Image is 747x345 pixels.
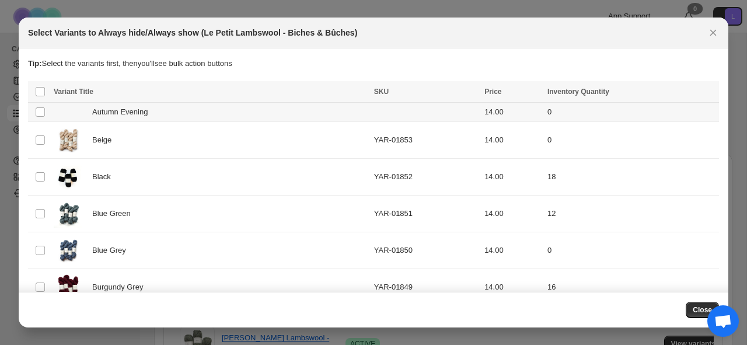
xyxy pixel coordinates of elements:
[544,159,719,196] td: 18
[371,196,481,232] td: YAR-01851
[371,122,481,159] td: YAR-01853
[544,269,719,306] td: 16
[54,236,83,265] img: bluegrey.jpg
[544,122,719,159] td: 0
[371,159,481,196] td: YAR-01852
[481,122,544,159] td: 14.00
[481,196,544,232] td: 14.00
[686,302,719,318] button: Close
[92,208,137,219] span: Blue Green
[544,103,719,122] td: 0
[481,232,544,269] td: 14.00
[92,281,149,293] span: Burgundy Grey
[54,273,83,302] img: burgundygrey.jpg
[481,269,544,306] td: 14.00
[371,232,481,269] td: YAR-01850
[54,199,83,228] img: bluegreen_4014b684-aa7b-4182-ada1-0824d351f025.jpg
[54,88,93,96] span: Variant Title
[693,305,712,315] span: Close
[484,88,501,96] span: Price
[28,58,719,69] p: Select the variants first, then you'll see bulk action buttons
[547,88,609,96] span: Inventory Quantity
[544,232,719,269] td: 0
[92,134,118,146] span: Beige
[28,59,42,68] strong: Tip:
[544,196,719,232] td: 12
[54,162,83,191] img: lepetit_black.jpg
[371,269,481,306] td: YAR-01849
[705,25,721,41] button: Close
[92,171,117,183] span: Black
[92,245,132,256] span: Blue Grey
[28,27,357,39] h2: Select Variants to Always hide/Always show (Le Petit Lambswool - Biches & Bûches)
[374,88,389,96] span: SKU
[707,305,739,337] a: Open chat
[481,103,544,122] td: 14.00
[92,106,154,118] span: Autumn Evening
[54,126,83,155] img: beige_8d84f1f4-d335-4170-8a2e-e82550e9c8bf.jpg
[481,159,544,196] td: 14.00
